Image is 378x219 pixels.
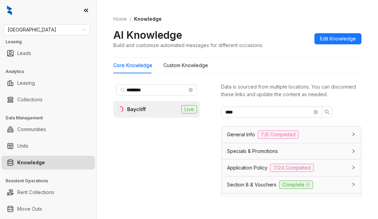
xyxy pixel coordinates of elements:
[113,28,182,42] h2: AI Knowledge
[7,6,12,15] img: logo
[134,16,162,22] span: Knowledge
[113,42,263,49] div: Build and customize automated messages for different occasions.
[221,176,361,193] div: Section 8 & VouchersComplete
[181,105,197,113] span: Live
[351,165,356,170] span: collapsed
[227,181,276,189] span: Section 8 & Vouchers
[163,62,208,69] div: Custom Knowledge
[314,33,361,44] button: Edit Knowledge
[270,164,314,172] span: 7/24 Completed
[221,159,361,176] div: Application Policy7/24 Completed
[1,93,95,107] li: Collections
[17,139,28,153] a: Units
[189,88,193,92] span: close-circle
[1,156,95,170] li: Knowledge
[127,106,146,113] div: Baycliff
[6,178,96,184] h3: Resident Operations
[221,143,361,159] div: Specials & Promotions
[1,46,95,60] li: Leads
[279,181,313,189] span: Complete
[227,164,267,172] span: Application Policy
[221,126,361,143] div: General Info7/8 Completed
[8,25,86,35] span: Fairfield
[320,35,356,43] span: Edit Knowledge
[221,193,361,210] div: Utilities3/5 Completed
[227,131,255,138] span: General Info
[17,46,31,60] a: Leads
[17,93,42,107] a: Collections
[130,15,131,23] li: /
[1,202,95,216] li: Move Outs
[314,110,318,114] span: close-circle
[351,182,356,186] span: collapsed
[113,62,152,69] div: Core Knowledge
[221,83,361,98] div: Data is sourced from multiple locations. You can disconnect these links and update the content as...
[1,139,95,153] li: Units
[6,69,96,75] h3: Analytics
[17,122,46,136] a: Communities
[1,76,95,90] li: Leasing
[17,76,35,90] a: Leasing
[17,202,42,216] a: Move Outs
[351,149,356,153] span: collapsed
[1,185,95,199] li: Rent Collections
[120,88,125,92] span: search
[258,130,299,139] span: 7/8 Completed
[17,156,45,170] a: Knowledge
[17,185,54,199] a: Rent Collections
[227,147,278,155] span: Specials & Promotions
[6,115,96,121] h3: Data Management
[112,15,128,23] a: Home
[351,132,356,136] span: collapsed
[6,39,96,45] h3: Leasing
[324,109,330,115] span: search
[1,122,95,136] li: Communities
